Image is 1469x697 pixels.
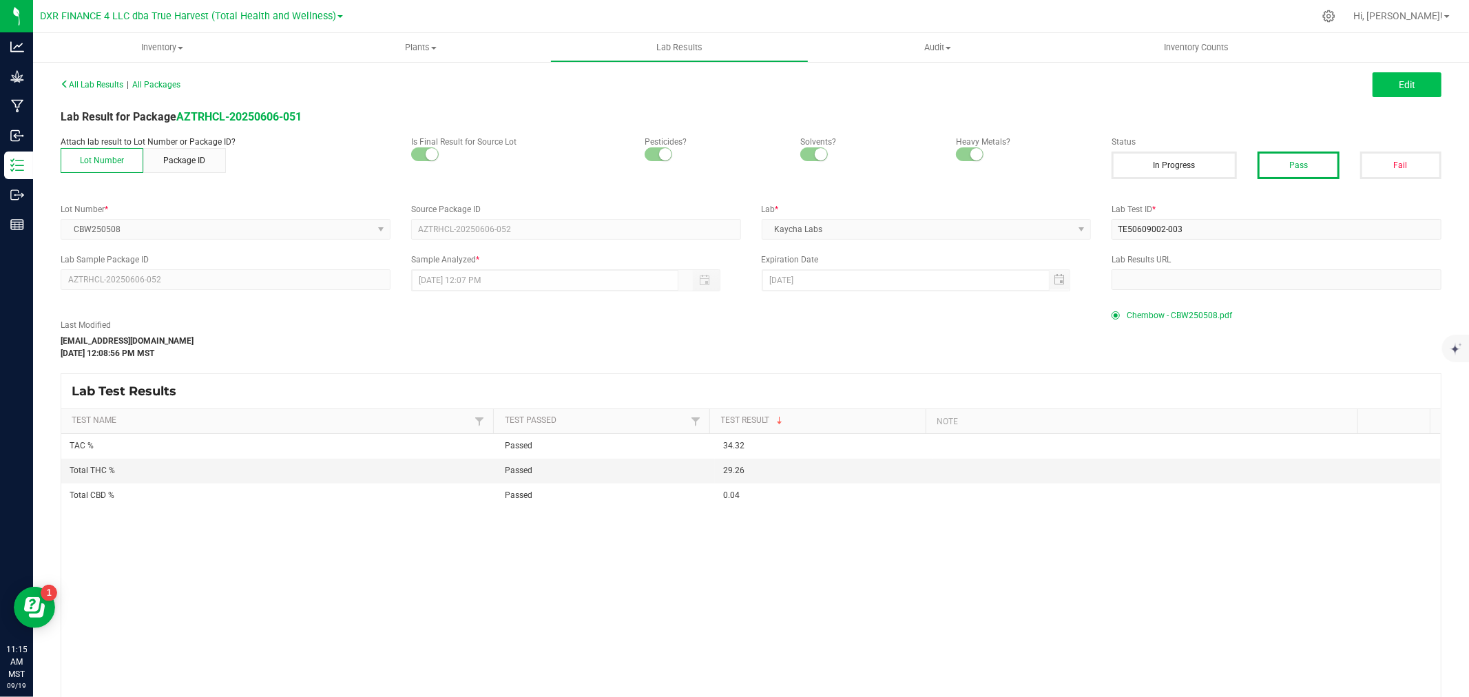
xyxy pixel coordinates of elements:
[762,203,1092,216] label: Lab
[41,585,57,601] iframe: Resource center unread badge
[127,80,129,90] span: |
[1373,72,1441,97] button: Edit
[1112,203,1441,216] label: Lab Test ID
[176,110,302,123] a: AZTRHCL-20250606-051
[10,188,24,202] inline-svg: Outbound
[723,441,744,450] span: 34.32
[292,41,549,54] span: Plants
[638,41,721,54] span: Lab Results
[10,70,24,83] inline-svg: Grow
[506,441,533,450] span: Passed
[33,33,291,62] a: Inventory
[471,413,488,430] a: Filter
[411,136,624,148] p: Is Final Result for Source Lot
[1360,152,1441,179] button: Fail
[61,348,154,358] strong: [DATE] 12:08:56 PM MST
[1112,253,1441,266] label: Lab Results URL
[61,336,194,346] strong: [EMAIL_ADDRESS][DOMAIN_NAME]
[61,148,143,173] button: Lot Number
[70,466,115,475] span: Total THC %
[1112,311,1120,320] form-radio-button: Primary COA
[687,413,704,430] a: Filter
[72,384,187,399] span: Lab Test Results
[10,99,24,113] inline-svg: Manufacturing
[809,41,1066,54] span: Audit
[10,129,24,143] inline-svg: Inbound
[14,587,55,628] iframe: Resource center
[800,136,935,148] p: Solvents?
[1399,79,1415,90] span: Edit
[1127,305,1232,326] span: Chembow - CBW250508.pdf
[1320,10,1337,23] div: Manage settings
[809,33,1067,62] a: Audit
[61,136,390,148] p: Attach lab result to Lot Number or Package ID?
[10,40,24,54] inline-svg: Analytics
[723,466,744,475] span: 29.26
[645,136,780,148] p: Pesticides?
[291,33,550,62] a: Plants
[926,409,1357,434] th: Note
[61,253,390,266] label: Lab Sample Package ID
[61,110,302,123] span: Lab Result for Package
[10,218,24,231] inline-svg: Reports
[1258,152,1339,179] button: Pass
[506,466,533,475] span: Passed
[70,441,94,450] span: TAC %
[1112,152,1237,179] button: In Progress
[72,415,471,426] a: Test NameSortable
[956,136,1091,148] p: Heavy Metals?
[1353,10,1443,21] span: Hi, [PERSON_NAME]!
[143,148,226,173] button: Package ID
[6,680,27,691] p: 09/19
[1067,33,1325,62] a: Inventory Counts
[505,415,687,426] a: Test PassedSortable
[411,253,741,266] label: Sample Analyzed
[33,41,291,54] span: Inventory
[723,490,740,500] span: 0.04
[40,10,336,22] span: DXR FINANCE 4 LLC dba True Harvest (Total Health and Wellness)
[70,490,114,500] span: Total CBD %
[61,319,303,331] label: Last Modified
[775,415,786,426] span: Sortable
[721,415,921,426] a: Test ResultSortable
[10,158,24,172] inline-svg: Inventory
[61,80,123,90] span: All Lab Results
[550,33,809,62] a: Lab Results
[411,203,741,216] label: Source Package ID
[506,490,533,500] span: Passed
[6,643,27,680] p: 11:15 AM MST
[61,203,390,216] label: Lot Number
[1112,136,1441,148] label: Status
[1145,41,1247,54] span: Inventory Counts
[762,253,1092,266] label: Expiration Date
[132,80,180,90] span: All Packages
